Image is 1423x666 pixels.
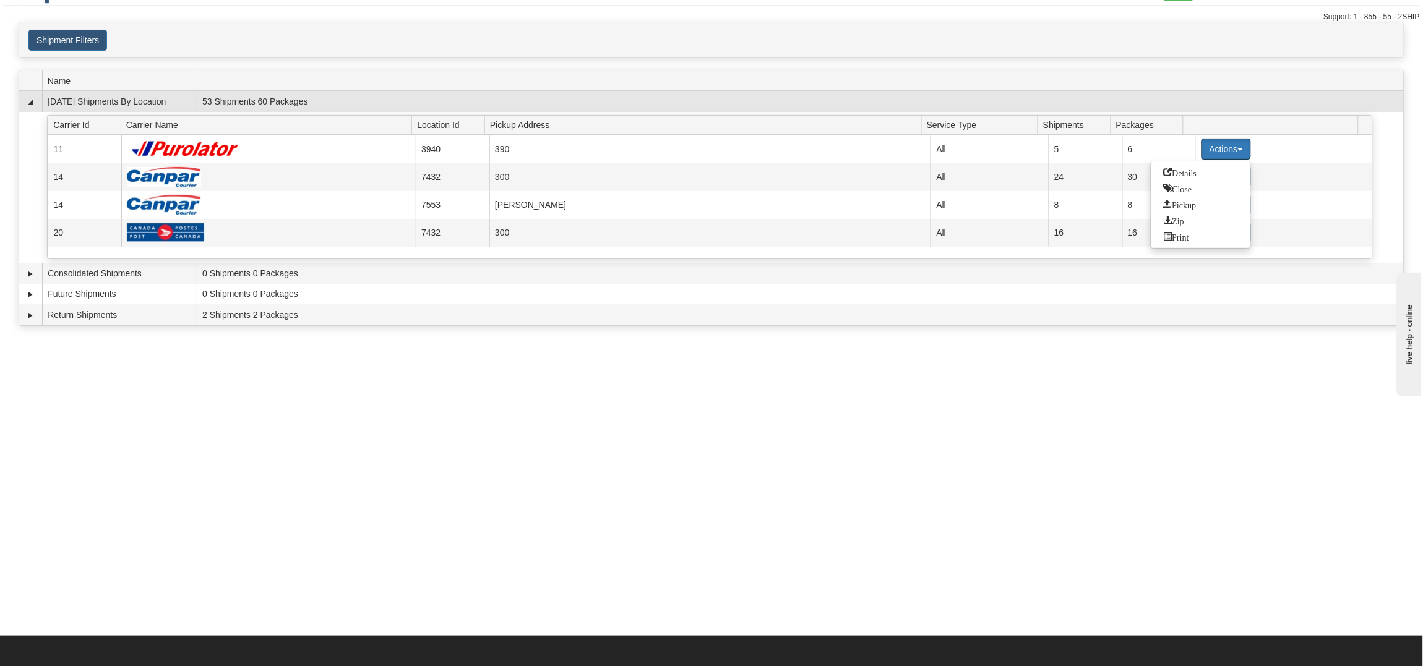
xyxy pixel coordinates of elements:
span: Close [1164,184,1192,192]
td: 16 [1122,219,1196,247]
td: 20 [48,219,121,247]
img: Canpar [127,195,201,215]
td: 7432 [416,163,489,191]
td: [DATE] Shipments By Location [42,91,197,112]
td: 390 [489,135,931,163]
span: Details [1164,168,1197,176]
img: Canada Post [127,223,205,242]
td: 6 [1122,135,1196,163]
img: Canpar [127,167,201,187]
td: Future Shipments [42,284,197,305]
button: Shipment Filters [28,30,107,51]
span: Location Id [417,115,484,134]
td: 16 [1049,219,1122,247]
td: 7553 [416,191,489,219]
td: All [931,163,1048,191]
span: Service Type [927,115,1038,134]
a: Expand [24,288,37,301]
iframe: chat widget [1395,270,1422,396]
td: 7432 [416,219,489,247]
a: Zip and Download All Shipping Documents [1151,213,1250,229]
a: Expand [24,309,37,322]
td: All [931,191,1048,219]
div: live help - online [9,11,114,20]
td: 11 [48,135,121,163]
td: All [931,135,1048,163]
button: Actions [1202,139,1251,160]
span: Carrier Id [53,115,121,134]
td: 300 [489,163,931,191]
a: Print or Download All Shipping Documents in one file [1151,229,1250,245]
span: Pickup [1164,200,1197,208]
td: 24 [1049,163,1122,191]
a: Close this group [1151,181,1250,197]
td: 8 [1122,191,1196,219]
span: Packages [1116,115,1184,134]
span: Zip [1164,216,1184,224]
td: 30 [1122,163,1196,191]
span: Print [1164,232,1189,241]
a: Go to Details view [1151,164,1250,181]
td: 8 [1049,191,1122,219]
td: Consolidated Shipments [42,263,197,284]
td: 0 Shipments 0 Packages [197,284,1404,305]
td: [PERSON_NAME] [489,191,931,219]
a: Collapse [24,96,37,108]
span: Pickup Address [490,115,921,134]
td: All [931,219,1048,247]
td: 2 Shipments 2 Packages [197,304,1404,325]
td: 14 [48,191,121,219]
a: Expand [24,268,37,280]
td: 0 Shipments 0 Packages [197,263,1404,284]
span: Name [48,71,197,90]
a: Request a carrier pickup [1151,197,1250,213]
td: 53 Shipments 60 Packages [197,91,1404,112]
td: 14 [48,163,121,191]
td: 300 [489,219,931,247]
td: 5 [1049,135,1122,163]
img: Purolator [127,140,244,157]
div: Support: 1 - 855 - 55 - 2SHIP [3,12,1420,22]
span: Carrier Name [126,115,412,134]
span: Shipments [1043,115,1111,134]
td: 3940 [416,135,489,163]
td: Return Shipments [42,304,197,325]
